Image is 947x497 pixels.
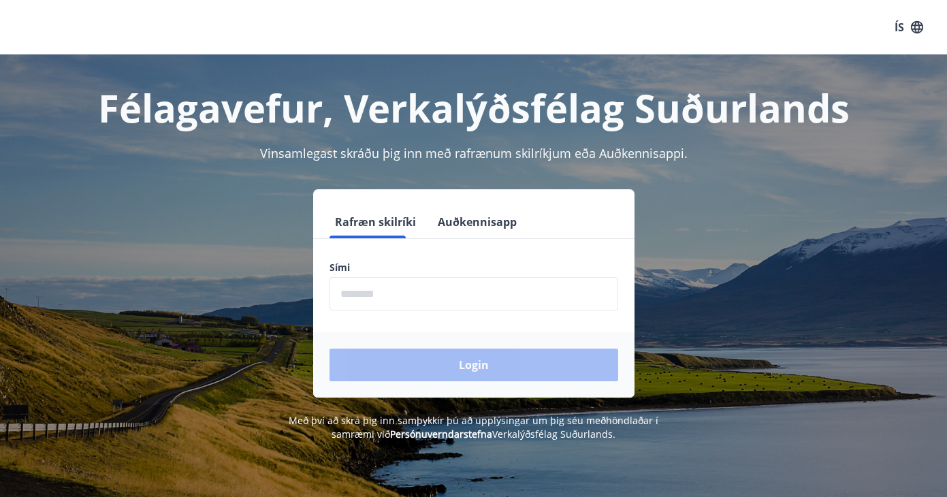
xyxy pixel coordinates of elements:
button: Auðkennisapp [432,206,522,238]
a: Persónuverndarstefna [390,428,492,440]
button: Rafræn skilríki [330,206,421,238]
button: ÍS [887,15,931,39]
span: Vinsamlegast skráðu þig inn með rafrænum skilríkjum eða Auðkennisappi. [260,145,688,161]
h1: Félagavefur, Verkalýðsfélag Suðurlands [16,82,931,133]
span: Með því að skrá þig inn samþykkir þú að upplýsingar um þig séu meðhöndlaðar í samræmi við Verkalý... [289,414,658,440]
label: Sími [330,261,618,274]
